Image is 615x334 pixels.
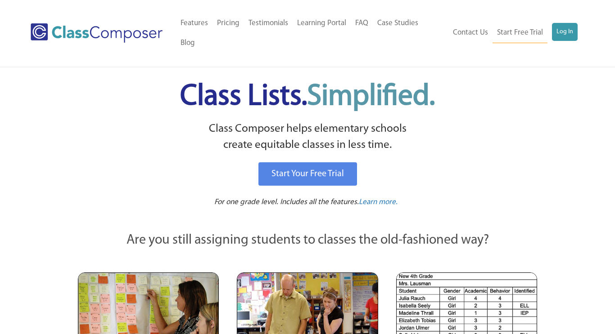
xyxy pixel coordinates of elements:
p: Are you still assigning students to classes the old-fashioned way? [78,231,537,250]
span: For one grade level. Includes all the features. [214,198,359,206]
nav: Header Menu [176,13,446,53]
a: Log In [552,23,578,41]
a: Contact Us [448,23,493,43]
p: Class Composer helps elementary schools create equitable classes in less time. [77,121,538,154]
a: Testimonials [244,13,293,33]
nav: Header Menu [446,23,577,43]
a: Blog [176,33,199,53]
span: Learn more. [359,198,398,206]
img: Class Composer [31,23,162,43]
span: Class Lists. [180,82,435,111]
span: Simplified. [307,82,435,111]
a: Case Studies [373,13,423,33]
a: FAQ [351,13,373,33]
a: Pricing [213,13,244,33]
a: Features [176,13,213,33]
span: Start Your Free Trial [271,169,344,178]
a: Learn more. [359,197,398,208]
a: Start Free Trial [493,23,547,43]
a: Start Your Free Trial [258,162,357,186]
a: Learning Portal [293,13,351,33]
